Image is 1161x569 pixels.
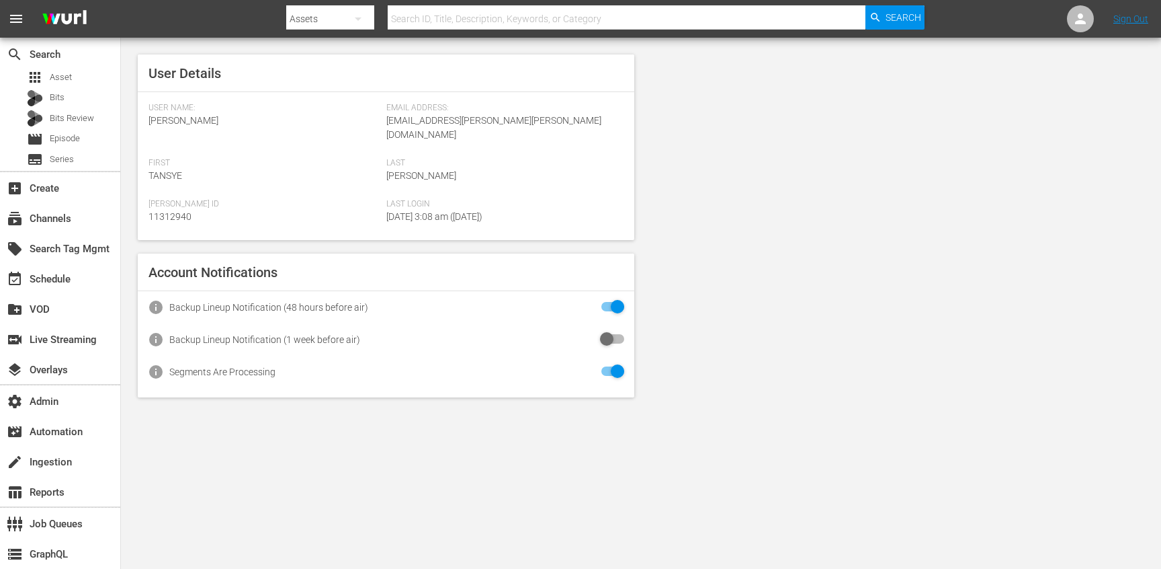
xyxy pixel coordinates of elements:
div: Bits Review [27,110,43,126]
a: Sign Out [1113,13,1148,24]
span: VOD [7,301,23,317]
img: ans4CAIJ8jUAAAAAAAAAAAAAAAAAAAAAAAAgQb4GAAAAAAAAAAAAAAAAAAAAAAAAJMjXAAAAAAAAAAAAAAAAAAAAAAAAgAT5G... [32,3,97,35]
span: First [148,158,380,169]
span: info [148,299,164,315]
span: menu [8,11,24,27]
span: Reports [7,484,23,500]
span: Last Login [386,199,617,210]
span: Tansye [148,170,182,181]
span: Bits Review [50,112,94,125]
span: GraphQL [7,546,23,562]
span: 11312940 [148,211,191,222]
span: Account Notifications [148,264,277,280]
span: Episode [27,131,43,147]
span: Series [50,153,74,166]
span: Series [27,151,43,167]
span: info [148,364,164,380]
span: Automation [7,424,23,440]
span: Last [386,158,617,169]
div: Segments Are Processing [169,367,275,377]
span: [PERSON_NAME] [148,115,218,126]
span: Live Streaming [7,332,23,348]
span: Admin [7,393,23,410]
button: Search [865,5,924,30]
span: Schedule [7,271,23,287]
span: Email Address: [386,103,617,114]
span: apps [27,69,43,85]
span: Search Tag Mgmt [7,241,23,257]
span: Episode [50,132,80,145]
span: Search [886,5,921,30]
span: Create [7,180,23,196]
span: Bits [50,91,64,104]
div: Backup Lineup Notification (48 hours before air) [169,302,368,313]
span: Channels [7,211,23,227]
span: Job Queues [7,516,23,532]
span: info [148,332,164,348]
span: [PERSON_NAME] Id [148,199,380,210]
span: [PERSON_NAME] [386,170,456,181]
span: User Details [148,65,221,81]
span: [DATE] 3:08 am ([DATE]) [386,211,482,222]
span: Overlays [7,362,23,378]
span: Ingestion [7,454,23,470]
span: User Name: [148,103,380,114]
span: [EMAIL_ADDRESS][PERSON_NAME][PERSON_NAME][DOMAIN_NAME] [386,115,601,140]
span: Asset [50,71,72,84]
div: Backup Lineup Notification (1 week before air) [169,334,360,345]
span: Search [7,46,23,63]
